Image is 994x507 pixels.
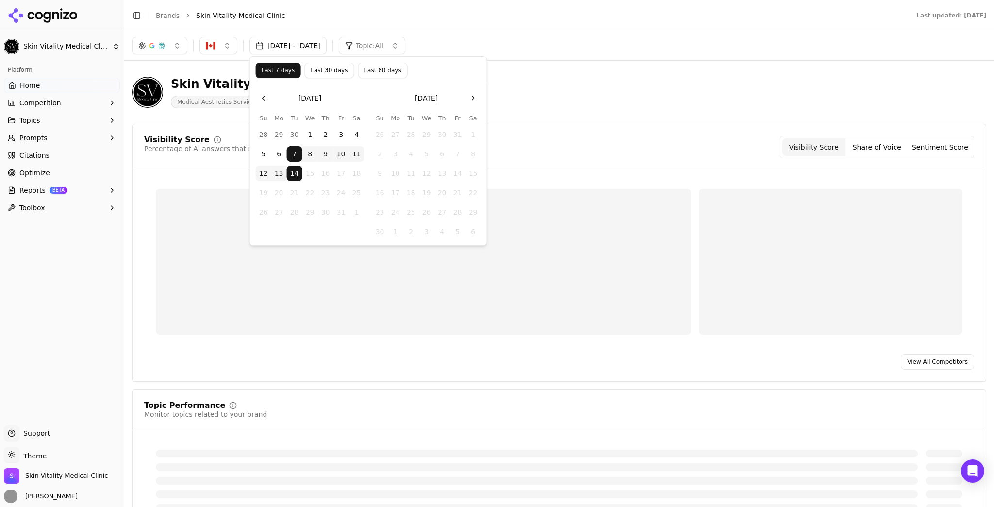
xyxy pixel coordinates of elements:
[256,90,271,106] button: Go to the Previous Month
[465,90,481,106] button: Go to the Next Month
[333,114,349,123] th: Friday
[171,96,264,108] span: Medical Aesthetics Services
[434,114,450,123] th: Thursday
[256,127,271,142] button: Sunday, September 28th, 2025
[372,114,388,123] th: Sunday
[845,138,909,156] button: Share of Voice
[349,114,364,123] th: Saturday
[4,490,17,503] img: Sam Walker
[171,76,345,92] div: Skin Vitality Medical Clinic
[318,114,333,123] th: Thursday
[349,127,364,142] button: Saturday, October 4th, 2025
[249,37,327,54] button: [DATE] - [DATE]
[50,187,67,194] span: BETA
[287,166,302,181] button: Today, Tuesday, October 14th, 2025, selected
[4,468,108,484] button: Open organization switcher
[403,114,419,123] th: Tuesday
[20,81,40,90] span: Home
[909,138,972,156] button: Sentiment Score
[302,114,318,123] th: Wednesday
[287,114,302,123] th: Tuesday
[256,63,301,78] button: Last 7 days
[19,452,47,460] span: Theme
[4,490,78,503] button: Open user button
[256,114,364,220] table: October 2025
[19,133,48,143] span: Prompts
[901,354,974,370] a: View All Competitors
[388,114,403,123] th: Monday
[287,127,302,142] button: Tuesday, September 30th, 2025
[302,146,318,162] button: Wednesday, October 8th, 2025, selected
[256,114,271,123] th: Sunday
[19,186,46,195] span: Reports
[19,98,61,108] span: Competition
[4,468,19,484] img: Skin Vitality Medical Clinic
[4,148,120,163] a: Citations
[271,127,287,142] button: Monday, September 29th, 2025
[271,166,287,181] button: Monday, October 13th, 2025, selected
[144,144,316,153] div: Percentage of AI answers that mention your brand
[333,127,349,142] button: Friday, October 3rd, 2025
[4,165,120,181] a: Optimize
[304,63,354,78] button: Last 30 days
[782,138,845,156] button: Visibility Score
[206,41,215,51] img: Canada
[156,12,180,19] a: Brands
[4,200,120,216] button: Toolbox
[372,114,481,239] table: November 2025
[356,41,383,51] span: Topic: All
[4,130,120,146] button: Prompts
[4,62,120,78] div: Platform
[256,166,271,181] button: Sunday, October 12th, 2025, selected
[19,168,50,178] span: Optimize
[144,409,267,419] div: Monitor topics related to your brand
[450,114,465,123] th: Friday
[19,116,40,125] span: Topics
[4,39,19,54] img: Skin Vitality Medical Clinic
[419,114,434,123] th: Wednesday
[318,146,333,162] button: Thursday, October 9th, 2025, selected
[465,114,481,123] th: Saturday
[144,136,210,144] div: Visibility Score
[287,146,302,162] button: Tuesday, October 7th, 2025, selected
[156,11,897,20] nav: breadcrumb
[23,42,108,51] span: Skin Vitality Medical Clinic
[19,203,45,213] span: Toolbox
[196,11,285,20] span: Skin Vitality Medical Clinic
[961,459,984,483] div: Open Intercom Messenger
[333,146,349,162] button: Friday, October 10th, 2025, selected
[349,146,364,162] button: Saturday, October 11th, 2025, selected
[19,428,50,438] span: Support
[318,127,333,142] button: Thursday, October 2nd, 2025
[916,12,986,19] div: Last updated: [DATE]
[25,472,108,480] span: Skin Vitality Medical Clinic
[271,114,287,123] th: Monday
[19,151,50,160] span: Citations
[271,146,287,162] button: Monday, October 6th, 2025
[4,95,120,111] button: Competition
[256,146,271,162] button: Sunday, October 5th, 2025
[21,492,78,501] span: [PERSON_NAME]
[132,77,163,108] img: Skin Vitality Medical Clinic
[144,402,225,409] div: Topic Performance
[4,183,120,198] button: ReportsBETA
[358,63,407,78] button: Last 60 days
[302,127,318,142] button: Wednesday, October 1st, 2025
[4,78,120,93] a: Home
[4,113,120,128] button: Topics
